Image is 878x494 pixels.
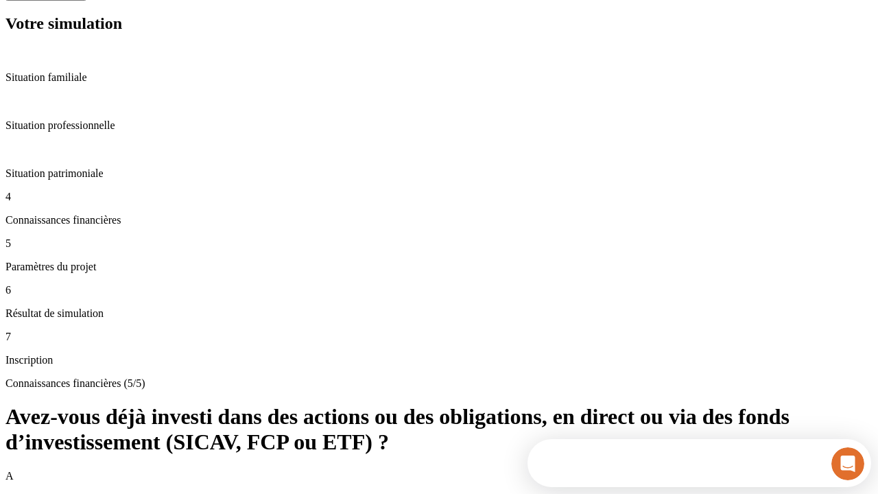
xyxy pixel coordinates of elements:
p: 4 [5,191,873,203]
p: 5 [5,237,873,250]
p: A [5,470,873,482]
p: 6 [5,284,873,296]
p: Situation patrimoniale [5,167,873,180]
p: Inscription [5,354,873,366]
p: Résultat de simulation [5,307,873,320]
h1: Avez-vous déjà investi dans des actions ou des obligations, en direct ou via des fonds d’investis... [5,404,873,455]
p: Situation familiale [5,71,873,84]
p: 7 [5,331,873,343]
iframe: Intercom live chat discovery launcher [527,439,871,487]
p: Connaissances financières (5/5) [5,377,873,390]
p: Situation professionnelle [5,119,873,132]
h2: Votre simulation [5,14,873,33]
iframe: Intercom live chat [831,447,864,480]
p: Connaissances financières [5,214,873,226]
p: Paramètres du projet [5,261,873,273]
